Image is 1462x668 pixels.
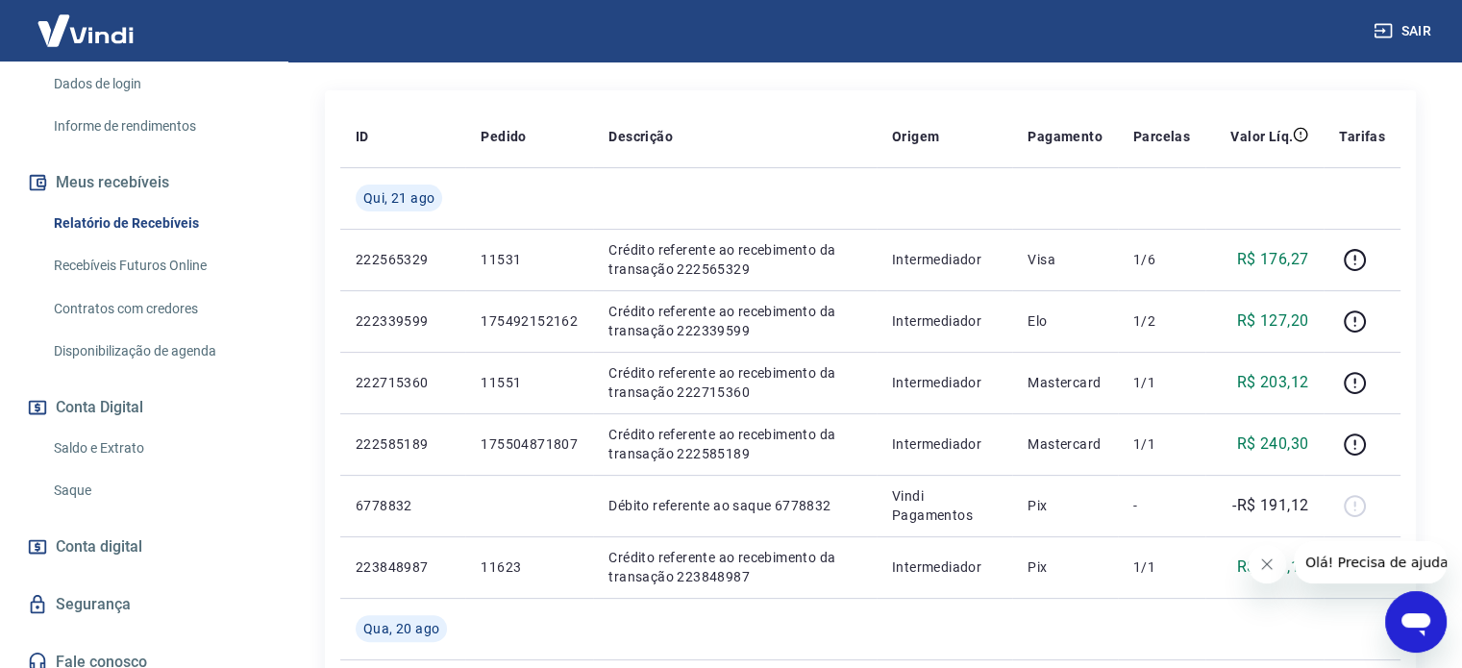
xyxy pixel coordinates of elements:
p: Pix [1028,496,1103,515]
p: Vindi Pagamentos [892,486,997,525]
span: Olá! Precisa de ajuda? [12,13,161,29]
p: Crédito referente ao recebimento da transação 223848987 [608,548,861,586]
a: Contratos com credores [46,289,264,329]
p: 1/6 [1133,250,1190,269]
p: 1/2 [1133,311,1190,331]
p: Intermediador [892,373,997,392]
a: Conta digital [23,526,264,568]
button: Meus recebíveis [23,161,264,204]
p: Elo [1028,311,1103,331]
p: Crédito referente ao recebimento da transação 222715360 [608,363,861,402]
iframe: Mensagem da empresa [1294,541,1447,583]
p: Parcelas [1133,127,1190,146]
p: Pagamento [1028,127,1103,146]
p: R$ 203,12 [1237,371,1309,394]
p: 175504871807 [481,434,578,454]
span: Qua, 20 ago [363,619,439,638]
span: Qui, 21 ago [363,188,434,208]
p: - [1133,496,1190,515]
p: R$ 176,27 [1237,248,1309,271]
p: R$ 240,30 [1237,433,1309,456]
p: Intermediador [892,250,997,269]
p: Pix [1028,557,1103,577]
p: R$ 127,20 [1237,309,1309,333]
p: Origem [892,127,939,146]
p: 222715360 [356,373,450,392]
a: Disponibilização de agenda [46,332,264,371]
p: Débito referente ao saque 6778832 [608,496,861,515]
p: 1/1 [1133,373,1190,392]
a: Segurança [23,583,264,626]
p: Crédito referente ao recebimento da transação 222565329 [608,240,861,279]
p: 222565329 [356,250,450,269]
p: Crédito referente ao recebimento da transação 222339599 [608,302,861,340]
a: Saque [46,471,264,510]
p: Visa [1028,250,1103,269]
iframe: Botão para abrir a janela de mensagens [1385,591,1447,653]
p: R$ 191,12 [1237,556,1309,579]
p: Pedido [481,127,526,146]
p: 6778832 [356,496,450,515]
p: 11551 [481,373,578,392]
button: Sair [1370,13,1439,49]
a: Relatório de Recebíveis [46,204,264,243]
p: 1/1 [1133,557,1190,577]
p: 222585189 [356,434,450,454]
p: Valor Líq. [1230,127,1293,146]
p: 11531 [481,250,578,269]
p: Intermediador [892,434,997,454]
p: 223848987 [356,557,450,577]
p: Intermediador [892,311,997,331]
a: Recebíveis Futuros Online [46,246,264,285]
a: Saldo e Extrato [46,429,264,468]
a: Informe de rendimentos [46,107,264,146]
p: ID [356,127,369,146]
p: 1/1 [1133,434,1190,454]
p: Intermediador [892,557,997,577]
p: 175492152162 [481,311,578,331]
a: Dados de login [46,64,264,104]
span: Conta digital [56,533,142,560]
img: Vindi [23,1,148,60]
p: 11623 [481,557,578,577]
iframe: Fechar mensagem [1248,545,1286,583]
p: Descrição [608,127,673,146]
p: Tarifas [1339,127,1385,146]
p: Mastercard [1028,434,1103,454]
p: 222339599 [356,311,450,331]
p: -R$ 191,12 [1232,494,1308,517]
p: Mastercard [1028,373,1103,392]
button: Conta Digital [23,386,264,429]
p: Crédito referente ao recebimento da transação 222585189 [608,425,861,463]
